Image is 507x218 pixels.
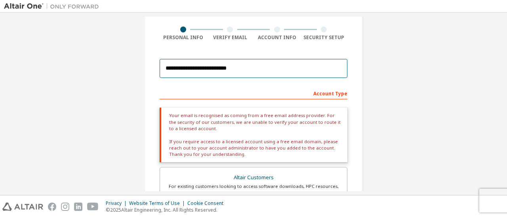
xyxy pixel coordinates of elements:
div: Security Setup [301,34,348,41]
div: Website Terms of Use [129,200,187,207]
p: © 2025 Altair Engineering, Inc. All Rights Reserved. [106,207,228,213]
div: Personal Info [160,34,207,41]
img: youtube.svg [87,203,99,211]
img: altair_logo.svg [2,203,43,211]
img: linkedin.svg [74,203,82,211]
img: Altair One [4,2,103,10]
div: Altair Customers [165,172,342,183]
img: instagram.svg [61,203,69,211]
div: For existing customers looking to access software downloads, HPC resources, community, trainings ... [165,183,342,196]
div: Your email is recognised as coming from a free email address provider. For the security of our cu... [160,108,347,162]
div: Privacy [106,200,129,207]
div: Verify Email [207,34,254,41]
div: Account Info [253,34,301,41]
div: Cookie Consent [187,200,228,207]
div: Account Type [160,87,347,99]
img: facebook.svg [48,203,56,211]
